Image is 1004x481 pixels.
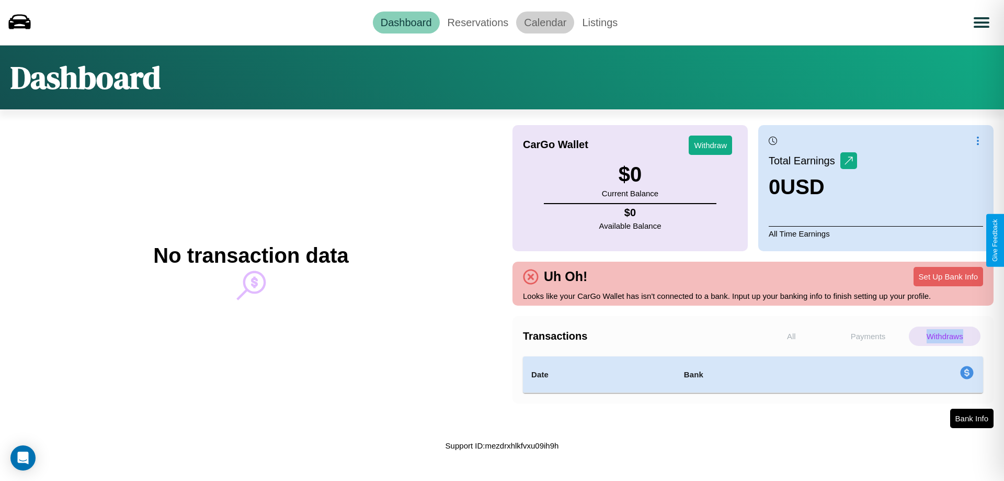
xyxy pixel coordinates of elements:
a: Reservations [440,12,517,33]
h3: 0 USD [769,175,857,199]
h2: No transaction data [153,244,348,267]
h1: Dashboard [10,56,161,99]
button: Bank Info [950,409,994,428]
button: Withdraw [689,136,732,155]
a: Calendar [516,12,574,33]
p: Payments [832,327,904,346]
p: Support ID: mezdrxhlkfvxu09ih9h [446,439,559,453]
h4: Transactions [523,330,753,342]
p: Total Earnings [769,151,840,170]
button: Set Up Bank Info [914,267,983,286]
p: Looks like your CarGo Wallet has isn't connected to a bank. Input up your banking info to finish ... [523,289,983,303]
p: Current Balance [602,186,658,200]
h4: Uh Oh! [539,269,592,284]
p: Available Balance [599,219,661,233]
button: Open menu [967,8,996,37]
p: All [756,327,827,346]
h4: CarGo Wallet [523,139,588,151]
h4: Date [531,368,667,381]
a: Listings [574,12,625,33]
p: All Time Earnings [769,226,983,241]
a: Dashboard [373,12,440,33]
p: Withdraws [909,327,980,346]
h4: $ 0 [599,207,661,219]
div: Open Intercom Messenger [10,445,36,471]
h3: $ 0 [602,163,658,186]
h4: Bank [684,368,829,381]
table: simple table [523,356,983,393]
div: Give Feedback [991,219,999,262]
